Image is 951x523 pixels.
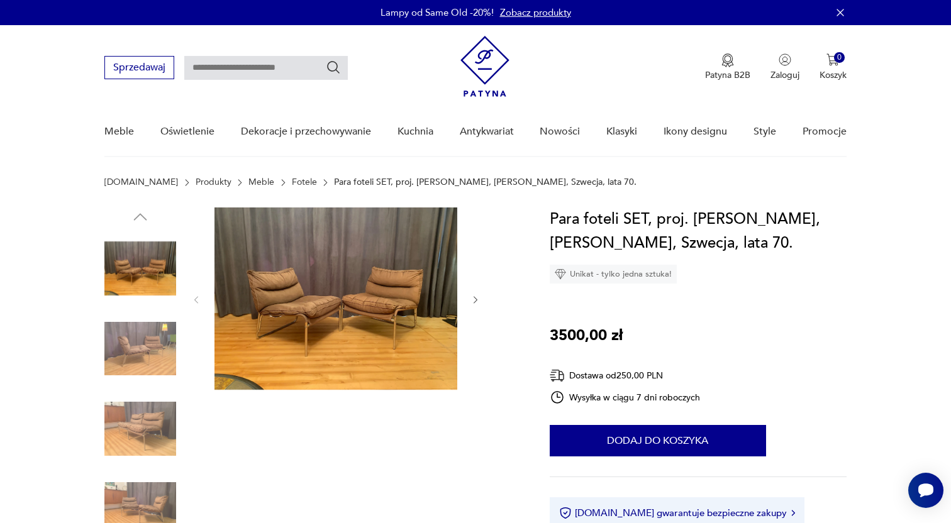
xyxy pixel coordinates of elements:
[803,107,847,156] a: Promocje
[791,510,795,516] img: Ikona strzałki w prawo
[196,177,231,187] a: Produkty
[705,69,750,81] p: Patyna B2B
[555,268,566,280] img: Ikona diamentu
[460,107,514,156] a: Antykwariat
[820,69,847,81] p: Koszyk
[550,324,623,348] p: 3500,00 zł
[550,390,701,405] div: Wysyłka w ciągu 7 dni roboczych
[104,313,176,385] img: Zdjęcie produktu Para foteli SET, proj. Gillis Lundgren, Ikea, Szwecja, lata 70.
[770,69,799,81] p: Zaloguj
[721,53,734,67] img: Ikona medalu
[241,107,371,156] a: Dekoracje i przechowywanie
[104,107,134,156] a: Meble
[104,64,174,73] a: Sprzedawaj
[550,207,847,255] h1: Para foteli SET, proj. [PERSON_NAME], [PERSON_NAME], Szwecja, lata 70.
[398,107,433,156] a: Kuchnia
[160,107,214,156] a: Oświetlenie
[705,53,750,81] a: Ikona medaluPatyna B2B
[550,368,565,383] img: Ikona dostawy
[779,53,791,66] img: Ikonka użytkownika
[754,107,776,156] a: Style
[559,507,795,519] button: [DOMAIN_NAME] gwarantuje bezpieczne zakupy
[550,368,701,383] div: Dostawa od 250,00 PLN
[381,6,494,19] p: Lampy od Same Old -20%!
[292,177,317,187] a: Fotele
[606,107,637,156] a: Klasyki
[326,60,341,75] button: Szukaj
[908,473,943,508] iframe: Smartsupp widget button
[104,177,178,187] a: [DOMAIN_NAME]
[820,53,847,81] button: 0Koszyk
[500,6,571,19] a: Zobacz produkty
[248,177,274,187] a: Meble
[826,53,839,66] img: Ikona koszyka
[214,207,457,390] img: Zdjęcie produktu Para foteli SET, proj. Gillis Lundgren, Ikea, Szwecja, lata 70.
[104,393,176,465] img: Zdjęcie produktu Para foteli SET, proj. Gillis Lundgren, Ikea, Szwecja, lata 70.
[559,507,572,519] img: Ikona certyfikatu
[550,425,766,456] button: Dodaj do koszyka
[104,233,176,304] img: Zdjęcie produktu Para foteli SET, proj. Gillis Lundgren, Ikea, Szwecja, lata 70.
[540,107,580,156] a: Nowości
[834,52,845,63] div: 0
[334,177,637,187] p: Para foteli SET, proj. [PERSON_NAME], [PERSON_NAME], Szwecja, lata 70.
[770,53,799,81] button: Zaloguj
[705,53,750,81] button: Patyna B2B
[460,36,509,97] img: Patyna - sklep z meblami i dekoracjami vintage
[550,265,677,284] div: Unikat - tylko jedna sztuka!
[104,56,174,79] button: Sprzedawaj
[664,107,727,156] a: Ikony designu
